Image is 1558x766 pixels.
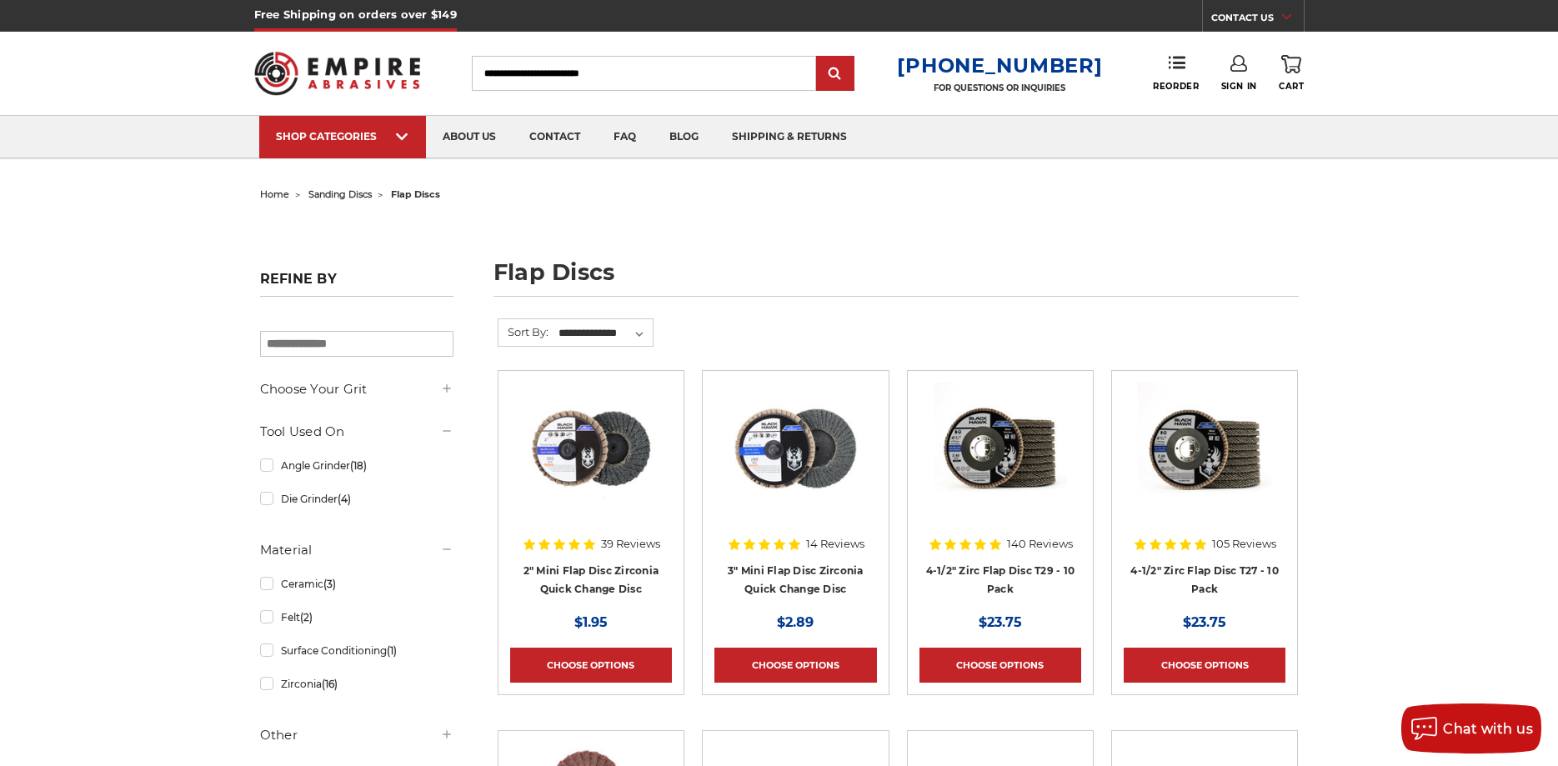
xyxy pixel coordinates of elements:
h5: Material [260,540,453,560]
label: Sort By: [498,319,549,344]
span: Reorder [1153,81,1199,92]
a: 4.5" Black Hawk Zirconia Flap Disc 10 Pack [919,383,1081,544]
img: Black Hawk Abrasives 2-inch Zirconia Flap Disc with 60 Grit Zirconia for Smooth Finishing [524,383,658,516]
a: Die Grinder [260,484,453,513]
a: home [260,188,289,200]
a: CONTACT US [1211,8,1304,32]
a: Felt [260,603,453,632]
a: blog [653,116,715,158]
a: Cart [1279,55,1304,92]
a: Ceramic [260,569,453,598]
a: contact [513,116,597,158]
span: 39 Reviews [601,538,660,549]
span: $2.89 [777,614,814,630]
input: Submit [819,58,852,91]
span: $1.95 [574,614,608,630]
span: (18) [350,459,367,472]
span: $23.75 [979,614,1022,630]
a: Surface Conditioning [260,636,453,665]
a: Choose Options [919,648,1081,683]
a: Zirconia [260,669,453,698]
h5: Tool Used On [260,422,453,442]
span: (1) [387,644,397,657]
a: Choose Options [1124,648,1285,683]
span: Sign In [1221,81,1257,92]
img: BHA 3" Quick Change 60 Grit Flap Disc for Fine Grinding and Finishing [729,383,862,516]
select: Sort By: [556,321,653,346]
a: sanding discs [308,188,372,200]
span: (2) [300,611,313,623]
img: 4.5" Black Hawk Zirconia Flap Disc 10 Pack [934,383,1067,516]
h5: Choose Your Grit [260,379,453,399]
p: FOR QUESTIONS OR INQUIRIES [897,83,1102,93]
span: (4) [338,493,351,505]
a: Black Hawk Abrasives 2-inch Zirconia Flap Disc with 60 Grit Zirconia for Smooth Finishing [510,383,672,544]
span: Cart [1279,81,1304,92]
span: Chat with us [1443,721,1533,737]
a: 4-1/2" Zirc Flap Disc T27 - 10 Pack [1130,564,1279,596]
a: Choose Options [714,648,876,683]
a: Reorder [1153,55,1199,91]
span: (3) [323,578,336,590]
a: 2" Mini Flap Disc Zirconia Quick Change Disc [524,564,659,596]
a: faq [597,116,653,158]
a: 4-1/2" Zirc Flap Disc T29 - 10 Pack [926,564,1075,596]
span: 14 Reviews [806,538,864,549]
div: SHOP CATEGORIES [276,130,409,143]
a: Choose Options [510,648,672,683]
span: $23.75 [1183,614,1226,630]
span: (16) [322,678,338,690]
button: Chat with us [1401,703,1541,753]
a: shipping & returns [715,116,864,158]
img: Black Hawk 4-1/2" x 7/8" Flap Disc Type 27 - 10 Pack [1138,383,1271,516]
a: BHA 3" Quick Change 60 Grit Flap Disc for Fine Grinding and Finishing [714,383,876,544]
span: 140 Reviews [1007,538,1073,549]
h1: flap discs [493,261,1299,297]
a: 3" Mini Flap Disc Zirconia Quick Change Disc [728,564,864,596]
a: Angle Grinder [260,451,453,480]
a: Black Hawk 4-1/2" x 7/8" Flap Disc Type 27 - 10 Pack [1124,383,1285,544]
span: 105 Reviews [1212,538,1276,549]
a: [PHONE_NUMBER] [897,53,1102,78]
h5: Other [260,725,453,745]
span: flap discs [391,188,440,200]
h5: Refine by [260,271,453,297]
a: about us [426,116,513,158]
img: Empire Abrasives [254,41,421,106]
